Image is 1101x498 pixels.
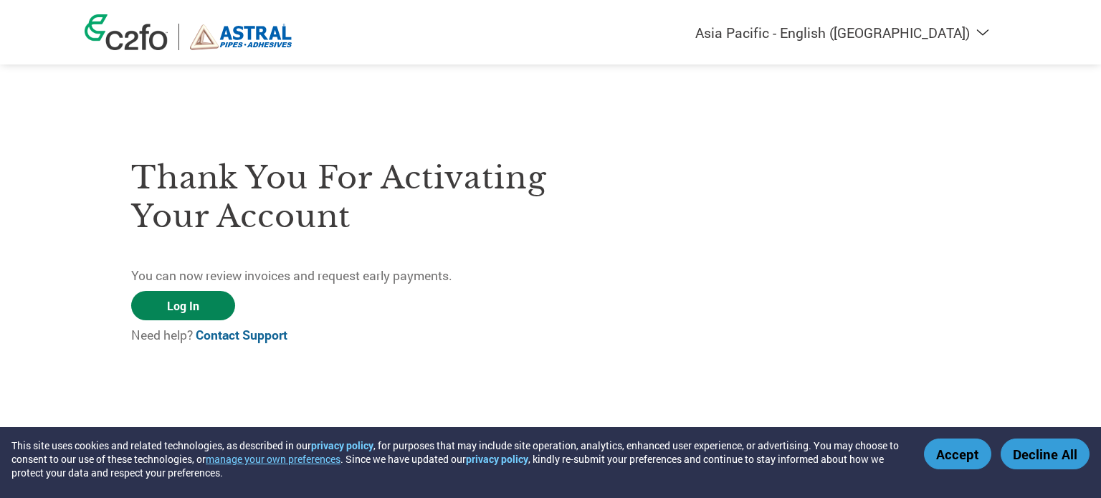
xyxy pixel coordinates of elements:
a: privacy policy [466,452,528,466]
img: Astral [190,24,292,50]
button: Decline All [1001,439,1090,469]
div: This site uses cookies and related technologies, as described in our , for purposes that may incl... [11,439,903,479]
button: Accept [924,439,991,469]
img: c2fo logo [85,14,168,50]
a: Contact Support [196,327,287,343]
a: Log In [131,291,235,320]
p: Need help? [131,326,550,345]
button: manage your own preferences [206,452,340,466]
a: privacy policy [311,439,373,452]
h3: Thank you for activating your account [131,158,550,236]
p: You can now review invoices and request early payments. [131,267,550,285]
